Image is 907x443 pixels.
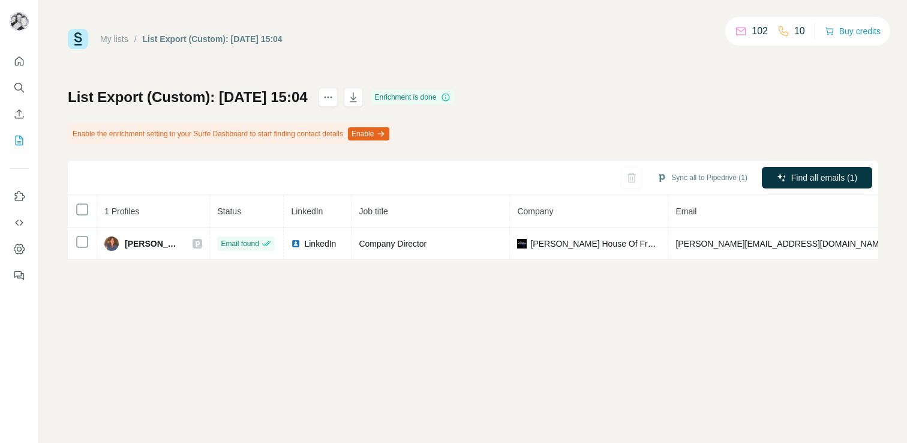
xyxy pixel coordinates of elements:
span: Company Director [359,239,427,249]
button: Use Surfe on LinkedIn [10,185,29,207]
span: Company [517,206,553,216]
button: Dashboard [10,238,29,260]
li: / [134,33,137,45]
button: Find all emails (1) [762,167,872,188]
button: Quick start [10,50,29,72]
button: Feedback [10,265,29,286]
button: actions [319,88,338,107]
span: [PERSON_NAME][EMAIL_ADDRESS][DOMAIN_NAME] [675,239,887,249]
div: Enable the enrichment setting in your Surfe Dashboard to start finding contact details [68,124,392,144]
img: LinkedIn logo [291,239,301,249]
img: Avatar [104,237,119,251]
span: LinkedIn [291,206,323,216]
span: Job title [359,206,388,216]
span: 1 Profiles [104,206,139,216]
img: Avatar [10,12,29,31]
button: Use Surfe API [10,212,29,234]
div: List Export (Custom): [DATE] 15:04 [143,33,283,45]
button: Buy credits [825,23,881,40]
span: [PERSON_NAME] House Of Frankenstein [530,238,660,250]
a: My lists [100,34,128,44]
span: Find all emails (1) [791,172,857,184]
p: 102 [752,24,768,38]
span: Status [217,206,241,216]
img: company-logo [517,239,527,249]
span: Email found [221,238,259,249]
button: Sync all to Pipedrive (1) [648,169,756,187]
span: Email [675,206,696,216]
div: Enrichment is done [371,90,455,104]
span: LinkedIn [304,238,336,250]
button: Enable [348,127,389,140]
span: [PERSON_NAME] [125,238,181,250]
button: Search [10,77,29,98]
h1: List Export (Custom): [DATE] 15:04 [68,88,308,107]
button: Enrich CSV [10,103,29,125]
img: Surfe Logo [68,29,88,49]
p: 10 [794,24,805,38]
button: My lists [10,130,29,151]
